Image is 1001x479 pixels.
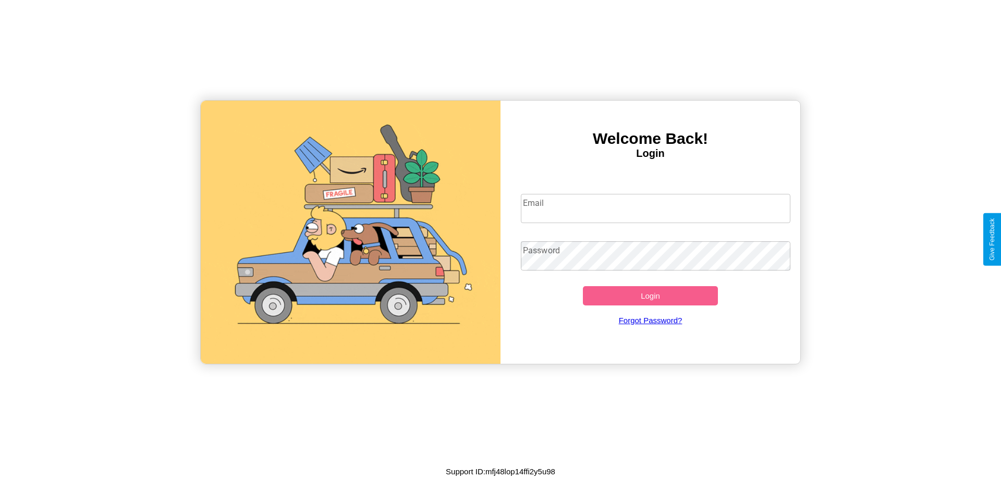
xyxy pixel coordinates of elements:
[988,218,996,261] div: Give Feedback
[583,286,718,305] button: Login
[500,148,800,159] h4: Login
[201,101,500,364] img: gif
[500,130,800,148] h3: Welcome Back!
[516,305,786,335] a: Forgot Password?
[446,464,555,478] p: Support ID: mfj48lop14ffi2y5u98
